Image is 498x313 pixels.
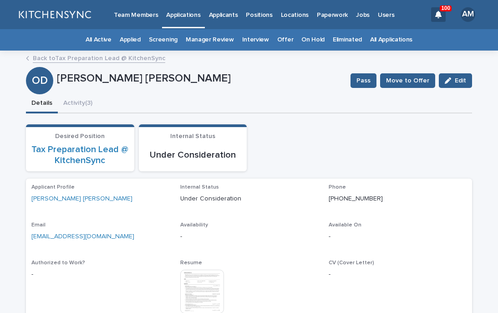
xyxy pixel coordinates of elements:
[57,72,343,85] p: [PERSON_NAME] [PERSON_NAME]
[33,52,165,63] a: Back toTax Preparation Lead @ KitchenSync
[380,73,435,88] button: Move to Offer
[31,222,46,228] span: Email
[58,94,98,113] button: Activity (3)
[180,222,208,228] span: Availability
[31,260,85,266] span: Authorized to Work?
[120,29,141,51] a: Applied
[55,133,105,139] span: Desired Position
[180,194,318,204] p: Under Consideration
[329,195,383,202] a: [PHONE_NUMBER]
[18,5,91,24] img: lGNCzQTxQVKGkIr0XjOy
[329,270,467,279] p: -
[26,46,53,87] div: OD
[329,222,361,228] span: Available On
[386,76,429,85] span: Move to Offer
[180,260,202,266] span: Resume
[461,7,475,22] div: AM
[31,194,132,204] a: [PERSON_NAME] [PERSON_NAME]
[356,76,371,85] span: Pass
[431,7,446,22] div: 100
[31,185,75,190] span: Applicant Profile
[242,29,269,51] a: Interview
[329,185,346,190] span: Phone
[351,73,376,88] button: Pass
[439,73,472,88] button: Edit
[186,29,234,51] a: Manager Review
[31,270,169,279] p: -
[149,29,178,51] a: Screening
[144,149,242,160] p: Under Consideration
[86,29,112,51] a: All Active
[370,29,412,51] a: All Applications
[180,185,219,190] span: Internal Status
[31,233,134,240] a: [EMAIL_ADDRESS][DOMAIN_NAME]
[26,94,58,113] button: Details
[301,29,325,51] a: On Hold
[170,133,215,139] span: Internal Status
[277,29,293,51] a: Offer
[333,29,362,51] a: Eliminated
[441,5,450,11] p: 100
[180,232,318,241] p: -
[455,77,466,84] span: Edit
[329,260,374,266] span: CV (Cover Letter)
[329,232,467,241] p: -
[31,144,129,166] a: Tax Preparation Lead @ KitchenSync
